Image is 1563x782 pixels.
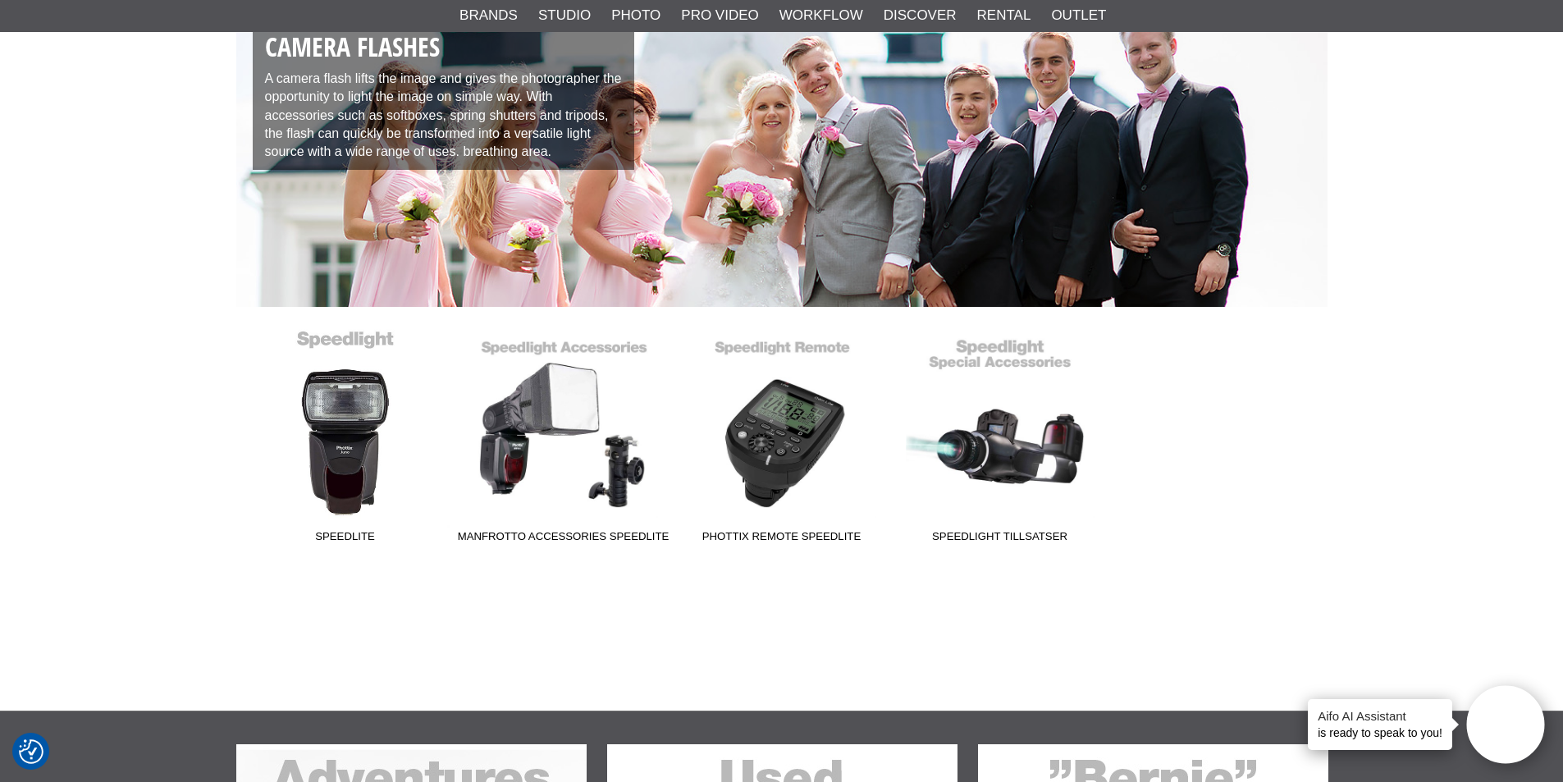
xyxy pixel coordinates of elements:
a: Studio [538,5,591,26]
a: Photo [611,5,660,26]
span: Speedlight tillsatser [891,528,1109,551]
a: Workflow [779,5,863,26]
a: Brands [459,5,518,26]
a: Speedlight tillsatser [891,329,1109,551]
button: Consent Preferences [19,737,43,766]
h1: Camera Flashes [265,29,623,66]
img: Revisit consent button [19,739,43,764]
span: Speedlite [236,528,455,551]
h4: Aifo AI Assistant [1318,707,1442,725]
a: Discover [884,5,957,26]
a: Speedlite [236,329,455,551]
div: A camera flash lifts the image and gives the photographer the opportunity to light the image on s... [253,16,635,170]
a: Phottix Remote Speedlite [673,329,891,551]
a: Pro Video [681,5,758,26]
a: Rental [977,5,1031,26]
a: Manfrotto Accessories Speedlite [455,329,673,551]
div: is ready to speak to you! [1308,699,1452,750]
span: Manfrotto Accessories Speedlite [455,528,673,551]
a: Outlet [1051,5,1106,26]
span: Phottix Remote Speedlite [673,528,891,551]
